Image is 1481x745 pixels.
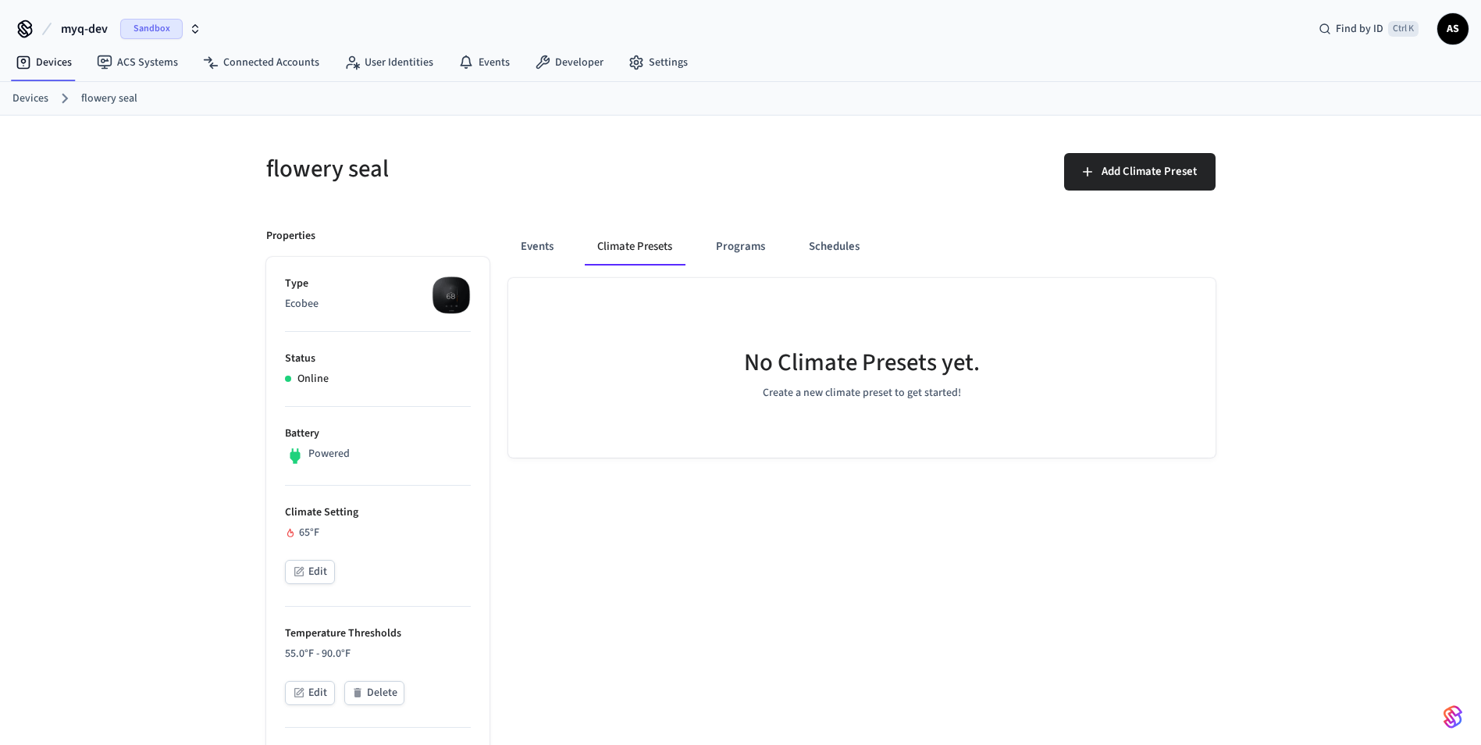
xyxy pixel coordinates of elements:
p: Status [285,351,471,367]
p: Temperature Thresholds [285,626,471,642]
button: Events [508,228,566,266]
p: Powered [308,446,350,462]
button: Add Climate Preset [1064,153,1216,191]
img: SeamLogoGradient.69752ec5.svg [1444,704,1462,729]
a: Events [446,48,522,77]
a: Settings [616,48,700,77]
h5: No Climate Presets yet. [744,347,980,379]
a: Devices [3,48,84,77]
p: 55.0°F - 90.0°F [285,646,471,662]
span: Ctrl K [1388,21,1419,37]
h5: flowery seal [266,153,732,185]
span: AS [1439,15,1467,43]
button: Programs [703,228,778,266]
span: Sandbox [120,19,183,39]
a: Connected Accounts [190,48,332,77]
div: Find by IDCtrl K [1306,15,1431,43]
a: User Identities [332,48,446,77]
img: ecobee_lite_3 [432,276,471,315]
span: Add Climate Preset [1102,162,1197,182]
button: Schedules [796,228,872,266]
button: Edit [285,560,335,584]
a: flowery seal [81,91,137,107]
button: Climate Presets [585,228,685,266]
p: Type [285,276,471,292]
p: Ecobee [285,296,471,312]
button: AS [1437,13,1469,45]
p: Properties [266,228,315,244]
button: Edit [285,681,335,705]
a: ACS Systems [84,48,190,77]
p: Create a new climate preset to get started! [763,385,961,401]
button: Delete [344,681,404,705]
p: Climate Setting [285,504,471,521]
span: Find by ID [1336,21,1383,37]
a: Devices [12,91,48,107]
span: myq-dev [61,20,108,38]
p: Battery [285,426,471,442]
div: 65°F [285,525,471,541]
a: Developer [522,48,616,77]
p: Online [297,371,329,387]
